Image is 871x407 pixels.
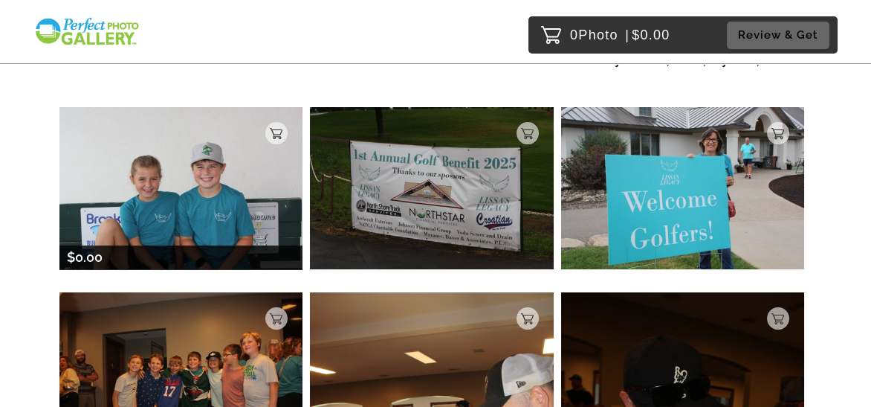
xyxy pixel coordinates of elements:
span: | [625,28,629,42]
span: Photo [578,23,618,47]
p: $0.00 [67,246,103,269]
img: 222064 [561,107,804,269]
p: 0 $0.00 [570,23,670,47]
img: 222109 [310,107,553,269]
button: Review & Get [727,22,829,49]
a: Review & Get [727,22,834,49]
img: 222068 [59,107,302,269]
img: Snapphound Logo [33,16,140,47]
